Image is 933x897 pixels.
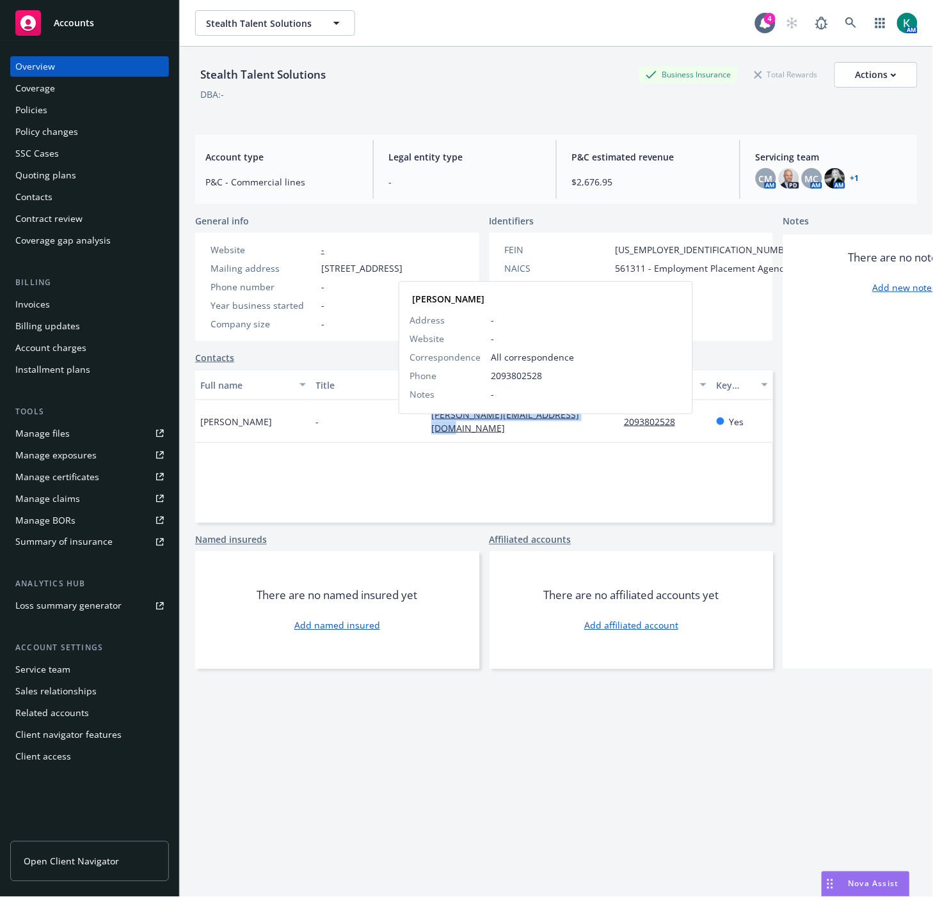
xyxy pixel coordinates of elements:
a: Manage files [10,423,169,444]
div: Contract review [15,208,83,229]
div: Manage certificates [15,467,99,487]
div: Sales relationships [15,682,97,702]
a: - [321,244,324,256]
span: Address [410,313,445,327]
button: Full name [195,370,311,400]
div: Billing [10,276,169,289]
a: Affiliated accounts [490,533,571,547]
a: Contacts [10,187,169,207]
span: Manage exposures [10,445,169,465]
span: Nova Assist [849,878,899,889]
div: Client navigator features [15,725,122,745]
span: [STREET_ADDRESS] [321,261,403,275]
a: Invoices [10,294,169,315]
div: Quoting plans [15,165,76,185]
div: Manage claims [15,488,80,509]
button: Actions [834,62,918,88]
a: Sales relationships [10,682,169,702]
span: MC [805,172,819,185]
a: Service team [10,660,169,680]
div: DBA: - [200,88,224,101]
span: 561311 - Employment Placement Agencies [616,261,797,275]
a: Account charges [10,338,169,358]
div: Manage exposures [15,445,97,465]
div: Billing updates [15,316,80,336]
span: - [389,175,541,189]
span: $2,676.95 [572,175,724,189]
span: - [321,317,324,331]
a: Contract review [10,208,169,229]
div: Business Insurance [639,66,738,82]
div: Related accounts [15,703,89,724]
span: - [491,387,682,401]
a: Summary of insurance [10,532,169,552]
span: There are no affiliated accounts yet [543,588,719,604]
div: Overview [15,56,55,77]
button: Title [311,370,427,400]
span: - [491,332,682,345]
a: Accounts [10,5,169,41]
span: Servicing team [756,150,908,164]
img: photo [825,168,845,189]
div: Contacts [15,187,52,207]
a: Manage BORs [10,510,169,531]
div: Stealth Talent Solutions [195,66,331,83]
div: Policy changes [15,121,78,142]
div: Actions [856,63,897,87]
span: Open Client Navigator [24,855,119,868]
div: Full name [200,378,292,392]
span: Account type [205,150,358,164]
span: [US_EMPLOYER_IDENTIFICATION_NUMBER] [616,243,799,256]
div: Tools [10,405,169,418]
a: SSC Cases [10,143,169,164]
a: Search [838,10,864,36]
div: Total Rewards [748,66,824,82]
a: Switch app [868,10,893,36]
a: Contacts [195,351,234,364]
a: Add named insured [294,619,380,632]
a: Report a Bug [809,10,834,36]
span: Identifiers [490,214,534,228]
span: - [321,299,324,312]
div: SSC Cases [15,143,59,164]
div: FEIN [505,243,610,256]
div: Key contact [717,378,754,392]
span: Stealth Talent Solutions [206,17,317,30]
div: Account settings [10,642,169,655]
button: Nova Assist [822,871,910,897]
a: 2093802528 [624,416,685,428]
span: - [316,415,319,428]
span: Website [410,332,444,345]
div: Phone number [211,280,316,293]
a: Related accounts [10,703,169,724]
a: Coverage gap analysis [10,230,169,251]
a: Coverage [10,78,169,98]
span: P&C - Commercial lines [205,175,358,189]
img: photo [897,13,918,33]
span: - [321,280,324,293]
a: Client access [10,747,169,767]
span: All correspondence [491,350,682,364]
span: General info [195,214,249,228]
div: Analytics hub [10,578,169,591]
a: Policies [10,100,169,120]
a: Loss summary generator [10,596,169,616]
div: Mailing address [211,261,316,275]
a: Policy changes [10,121,169,142]
div: Year business started [211,299,316,312]
span: - [491,313,682,327]
div: Coverage gap analysis [15,230,111,251]
div: Invoices [15,294,50,315]
span: Notes [410,387,435,401]
div: Manage BORs [15,510,76,531]
div: Manage files [15,423,70,444]
div: Account charges [15,338,86,358]
a: +1 [850,175,859,182]
strong: [PERSON_NAME] [412,293,484,305]
a: Add affiliated account [584,619,678,632]
div: Drag to move [822,872,838,896]
span: 2093802528 [491,369,682,382]
a: Client navigator features [10,725,169,745]
div: Client access [15,747,71,767]
a: Named insureds [195,533,267,547]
